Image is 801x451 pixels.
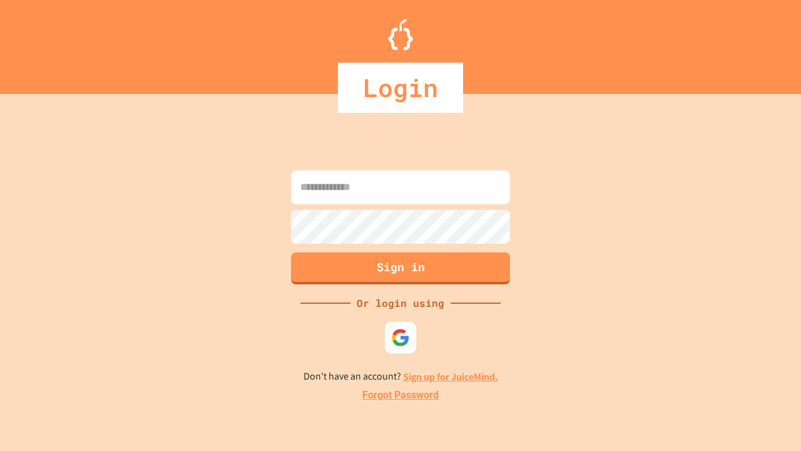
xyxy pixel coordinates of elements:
[350,296,451,311] div: Or login using
[338,63,463,113] div: Login
[304,369,498,385] p: Don't have an account?
[403,370,498,383] a: Sign up for JuiceMind.
[388,19,413,50] img: Logo.svg
[362,388,439,403] a: Forgot Password
[291,252,510,284] button: Sign in
[391,328,410,347] img: google-icon.svg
